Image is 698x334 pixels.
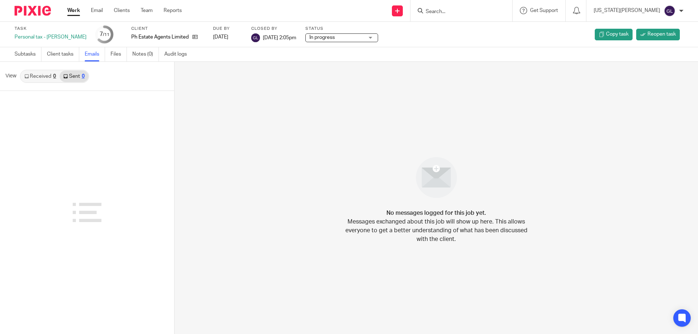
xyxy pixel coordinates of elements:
a: Subtasks [15,47,41,61]
a: Client tasks [47,47,79,61]
a: Emails [85,47,105,61]
p: Ph Estate Agents Limited [131,33,189,41]
a: Clients [114,7,130,14]
a: Notes (0) [132,47,159,61]
small: /11 [103,33,109,37]
p: Messages exchanged about this job will show up here. This allows everyone to get a better underst... [340,217,533,244]
a: Files [111,47,127,61]
img: svg%3E [251,33,260,42]
p: [US_STATE][PERSON_NAME] [594,7,660,14]
a: Copy task [595,29,633,40]
img: Pixie [15,6,51,16]
span: Copy task [606,31,629,38]
a: Work [67,7,80,14]
label: Closed by [251,26,296,32]
div: 0 [53,74,56,79]
span: In progress [309,35,335,40]
a: Reopen task [636,29,680,40]
img: image [411,152,462,203]
span: Get Support [530,8,558,13]
a: Audit logs [164,47,192,61]
label: Task [15,26,87,32]
label: Client [131,26,204,32]
div: Personal tax - [PERSON_NAME] [15,33,87,41]
div: [DATE] [213,33,242,41]
label: Status [305,26,378,32]
div: 7 [100,30,109,39]
a: Sent0 [60,71,88,82]
h4: No messages logged for this job yet. [386,209,486,217]
span: Reopen task [647,31,676,38]
a: Received0 [21,71,60,82]
a: Reports [164,7,182,14]
span: [DATE] 2:05pm [263,35,296,40]
span: View [5,72,16,80]
input: Search [425,9,490,15]
a: Team [141,7,153,14]
label: Due by [213,26,242,32]
div: 0 [82,74,85,79]
a: Email [91,7,103,14]
img: svg%3E [664,5,675,17]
